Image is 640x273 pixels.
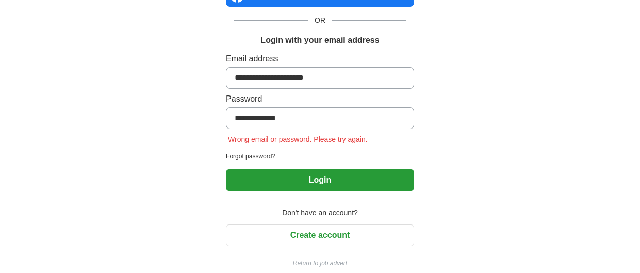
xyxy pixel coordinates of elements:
[226,231,414,239] a: Create account
[260,34,379,46] h1: Login with your email address
[226,135,370,143] span: Wrong email or password. Please try again.
[226,152,414,161] a: Forgot password?
[276,207,364,218] span: Don't have an account?
[226,224,414,246] button: Create account
[226,53,414,65] label: Email address
[226,259,414,268] a: Return to job advert
[226,93,414,105] label: Password
[308,15,332,26] span: OR
[226,169,414,191] button: Login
